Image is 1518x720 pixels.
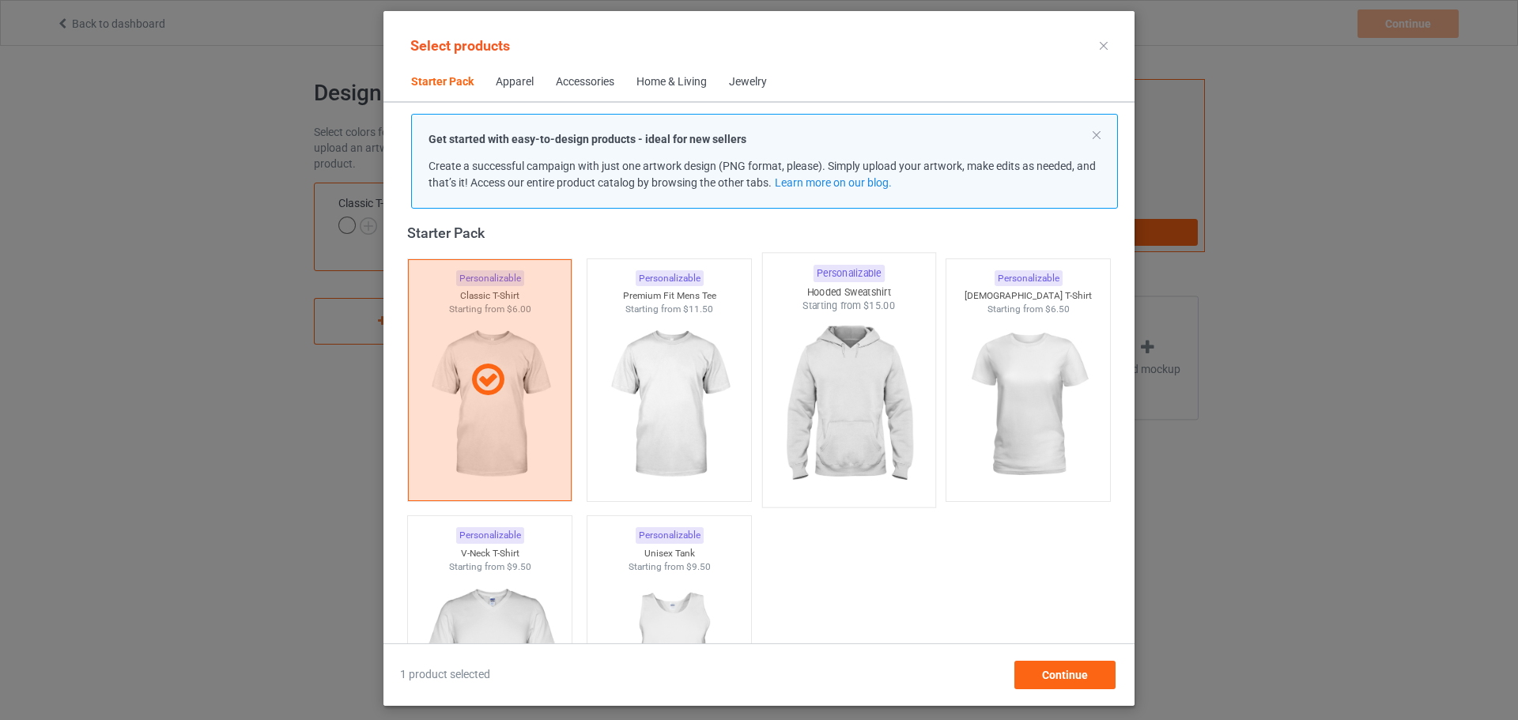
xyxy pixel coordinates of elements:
div: Unisex Tank [587,547,752,560]
div: Continue [1014,661,1116,689]
div: Apparel [496,74,534,90]
strong: Get started with easy-to-design products - ideal for new sellers [429,133,746,145]
span: Select products [410,37,510,54]
div: Starting from [587,560,752,574]
div: Personalizable [995,270,1063,287]
div: Starting from [587,303,752,316]
div: Starting from [408,560,572,574]
span: Create a successful campaign with just one artwork design (PNG format, please). Simply upload you... [429,160,1096,189]
div: Jewelry [729,74,767,90]
div: Personalizable [636,270,704,287]
span: $9.50 [686,561,711,572]
div: [DEMOGRAPHIC_DATA] T-Shirt [946,289,1111,303]
span: 1 product selected [400,667,490,683]
span: Starter Pack [400,63,485,101]
span: $9.50 [507,561,531,572]
div: Starting from [946,303,1111,316]
div: Premium Fit Mens Tee [587,289,752,303]
span: $15.00 [863,300,895,311]
div: Hooded Sweatshirt [763,285,935,299]
img: regular.jpg [599,316,740,493]
div: Home & Living [636,74,707,90]
div: Personalizable [636,527,704,544]
span: $11.50 [683,303,713,315]
div: Personalizable [813,265,884,282]
span: $6.50 [1045,303,1070,315]
img: regular.jpg [774,313,923,499]
div: V-Neck T-Shirt [408,547,572,560]
div: Starting from [763,299,935,312]
div: Starter Pack [407,224,1118,242]
span: Continue [1042,669,1088,681]
img: regular.jpg [957,316,1099,493]
div: Accessories [556,74,614,90]
a: Learn more on our blog. [775,176,892,189]
div: Personalizable [456,527,524,544]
